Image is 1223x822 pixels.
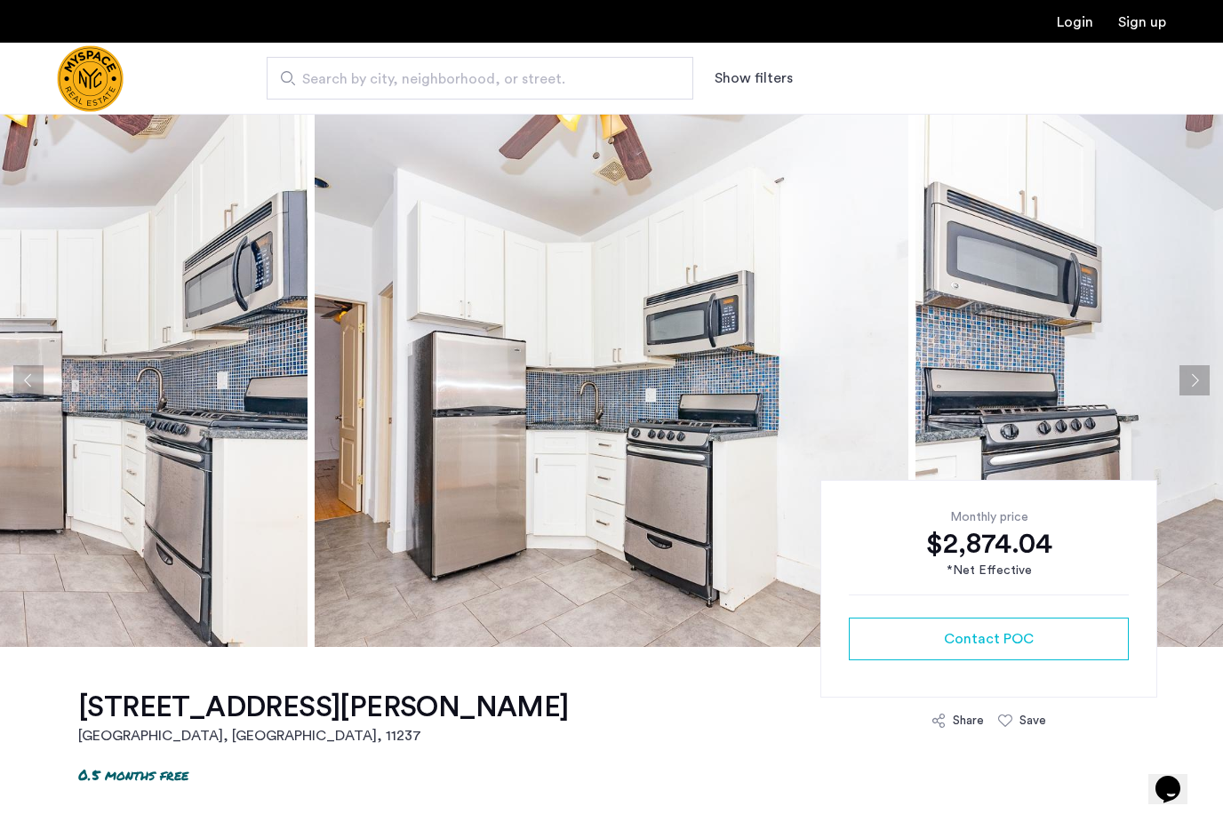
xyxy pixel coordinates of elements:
div: Share [953,712,984,730]
div: *Net Effective [849,562,1129,580]
span: Contact POC [944,628,1034,650]
iframe: chat widget [1148,751,1205,804]
img: apartment [315,114,908,647]
h2: [GEOGRAPHIC_DATA], [GEOGRAPHIC_DATA] , 11237 [78,725,569,746]
div: $2,874.04 [849,526,1129,562]
a: Registration [1118,15,1166,29]
div: Save [1019,712,1046,730]
input: Apartment Search [267,57,693,100]
button: Show or hide filters [715,68,793,89]
button: Previous apartment [13,365,44,395]
a: Login [1057,15,1093,29]
h1: [STREET_ADDRESS][PERSON_NAME] [78,690,569,725]
p: 0.5 months free [78,764,188,785]
div: Monthly price [849,508,1129,526]
a: Cazamio Logo [57,45,124,112]
button: button [849,618,1129,660]
button: Next apartment [1179,365,1210,395]
span: Search by city, neighborhood, or street. [302,68,643,90]
a: [STREET_ADDRESS][PERSON_NAME][GEOGRAPHIC_DATA], [GEOGRAPHIC_DATA], 11237 [78,690,569,746]
img: logo [57,45,124,112]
